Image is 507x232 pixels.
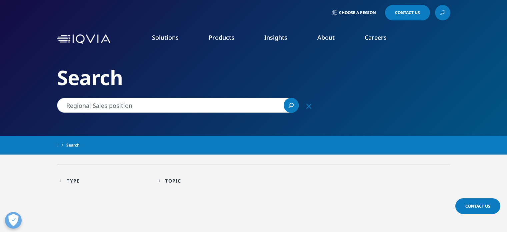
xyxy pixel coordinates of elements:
[165,178,181,184] div: Topic facet.
[152,33,179,41] a: Solutions
[289,103,294,108] svg: Search
[57,98,299,113] input: Search
[57,65,450,90] h2: Search
[57,34,110,44] img: IQVIA Healthcare Information Technology and Pharma Clinical Research Company
[339,10,376,15] span: Choose a Region
[385,5,430,20] a: Contact Us
[209,33,234,41] a: Products
[395,11,420,15] span: Contact Us
[5,212,22,229] button: Open Preferences
[284,98,299,113] a: Search
[113,23,450,55] nav: Primary
[66,139,80,151] span: Search
[455,198,500,214] a: Contact Us
[306,104,311,109] svg: Clear
[301,98,317,114] div: Clear
[317,33,335,41] a: About
[264,33,287,41] a: Insights
[67,178,80,184] div: Type facet.
[365,33,387,41] a: Careers
[465,203,490,209] span: Contact Us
